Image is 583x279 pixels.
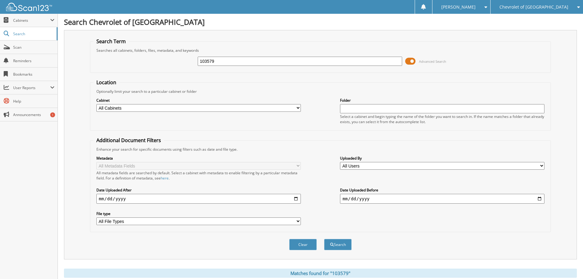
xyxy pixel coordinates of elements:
div: All metadata fields are searched by default. Select a cabinet with metadata to enable filtering b... [96,170,301,181]
label: File type [96,211,301,216]
legend: Additional Document Filters [93,137,164,144]
label: Metadata [96,156,301,161]
div: Select a cabinet and begin typing the name of the folder you want to search in. If the name match... [340,114,544,124]
h1: Search Chevrolet of [GEOGRAPHIC_DATA] [64,17,577,27]
label: Uploaded By [340,156,544,161]
span: Advanced Search [419,59,446,64]
label: Cabinet [96,98,301,103]
span: [PERSON_NAME] [441,5,476,9]
legend: Location [93,79,119,86]
span: Bookmarks [13,72,54,77]
label: Date Uploaded Before [340,187,544,193]
div: Matches found for "103579" [64,269,577,278]
label: Folder [340,98,544,103]
div: Searches all cabinets, folders, files, metadata, and keywords [93,48,547,53]
span: Cabinets [13,18,50,23]
div: 1 [50,112,55,117]
button: Clear [289,239,317,250]
span: Scan [13,45,54,50]
button: Search [324,239,352,250]
legend: Search Term [93,38,129,45]
div: Optionally limit your search to a particular cabinet or folder [93,89,547,94]
img: scan123-logo-white.svg [6,3,52,11]
span: Reminders [13,58,54,63]
a: here [161,175,169,181]
label: Date Uploaded After [96,187,301,193]
span: Search [13,31,54,36]
input: end [340,194,544,204]
input: start [96,194,301,204]
span: Help [13,99,54,104]
span: Announcements [13,112,54,117]
span: User Reports [13,85,50,90]
div: Enhance your search for specific documents using filters such as date and file type. [93,147,547,152]
span: Chevrolet of [GEOGRAPHIC_DATA] [499,5,568,9]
